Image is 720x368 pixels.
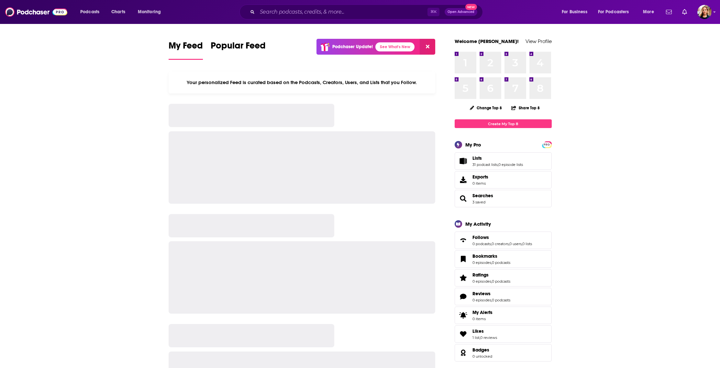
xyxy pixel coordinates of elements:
[375,42,415,51] a: See What's New
[472,309,493,315] span: My Alerts
[522,242,532,246] a: 0 lists
[472,200,485,204] a: 3 saved
[455,152,552,170] span: Lists
[492,298,510,302] a: 0 podcasts
[472,253,497,259] span: Bookmarks
[107,7,129,17] a: Charts
[455,288,552,305] span: Reviews
[594,7,638,17] button: open menu
[472,354,492,359] a: 0 unlocked
[472,298,491,302] a: 0 episodes
[457,273,470,282] a: Ratings
[427,8,439,16] span: ⌘ K
[472,347,492,353] a: Badges
[472,234,489,240] span: Follows
[498,162,523,167] a: 0 episode lists
[472,162,498,167] a: 31 podcast lists
[169,71,436,93] div: Your personalized Feed is curated based on the Podcasts, Creators, Users, and Lists that you Follow.
[332,44,373,49] p: Podchaser Update!
[472,181,488,186] span: 0 items
[697,5,712,19] span: Logged in as SusanM
[472,155,482,161] span: Lists
[472,335,480,340] a: 1 list
[472,174,488,180] span: Exports
[246,5,489,19] div: Search podcasts, credits, & more...
[257,7,427,17] input: Search podcasts, credits, & more...
[465,142,481,148] div: My Pro
[465,4,477,10] span: New
[492,279,510,284] a: 0 podcasts
[472,193,493,199] a: Searches
[509,242,522,246] a: 0 users
[472,260,491,265] a: 0 episodes
[169,40,203,55] span: My Feed
[526,38,552,44] a: View Profile
[472,291,510,297] a: Reviews
[491,260,492,265] span: ,
[457,348,470,357] a: Badges
[472,253,510,259] a: Bookmarks
[455,232,552,249] span: Follows
[455,269,552,287] span: Ratings
[466,104,506,112] button: Change Top 8
[680,6,690,17] a: Show notifications dropdown
[455,250,552,268] span: Bookmarks
[455,38,519,44] a: Welcome [PERSON_NAME]!
[562,7,587,16] span: For Business
[457,254,470,264] a: Bookmarks
[472,272,510,278] a: Ratings
[697,5,712,19] img: User Profile
[491,298,492,302] span: ,
[511,102,540,114] button: Share Top 8
[111,7,125,16] span: Charts
[480,335,497,340] a: 0 reviews
[455,307,552,324] a: My Alerts
[76,7,108,17] button: open menu
[457,236,470,245] a: Follows
[465,221,491,227] div: My Activity
[492,242,509,246] a: 0 creators
[491,279,492,284] span: ,
[472,279,491,284] a: 0 episodes
[663,6,674,17] a: Show notifications dropdown
[543,142,551,147] a: PRO
[445,8,477,16] button: Open AdvancedNew
[472,234,532,240] a: Follows
[455,344,552,362] span: Badges
[472,347,489,353] span: Badges
[133,7,169,17] button: open menu
[472,272,489,278] span: Ratings
[5,6,67,18] img: Podchaser - Follow, Share and Rate Podcasts
[472,328,484,334] span: Likes
[138,7,161,16] span: Monitoring
[643,7,654,16] span: More
[522,242,522,246] span: ,
[457,330,470,339] a: Likes
[472,242,491,246] a: 0 podcasts
[457,175,470,184] span: Exports
[448,10,474,14] span: Open Advanced
[211,40,266,60] a: Popular Feed
[211,40,266,55] span: Popular Feed
[457,194,470,203] a: Searches
[697,5,712,19] button: Show profile menu
[457,157,470,166] a: Lists
[80,7,99,16] span: Podcasts
[455,325,552,343] span: Likes
[455,171,552,189] a: Exports
[598,7,629,16] span: For Podcasters
[455,119,552,128] a: Create My Top 8
[455,190,552,207] span: Searches
[638,7,662,17] button: open menu
[472,317,493,321] span: 0 items
[472,155,523,161] a: Lists
[169,40,203,60] a: My Feed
